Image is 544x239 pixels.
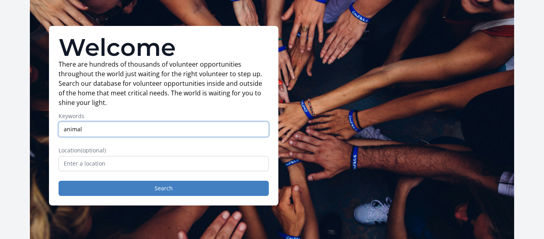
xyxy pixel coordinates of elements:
span: (optional) [81,146,106,154]
label: Location [59,146,269,154]
p: There are hundreds of thousands of volunteer opportunities throughout the world just waiting for ... [59,59,269,107]
label: Keywords [59,112,269,120]
input: Enter a location [59,156,269,171]
button: Search [59,181,269,196]
h1: Welcome [59,36,269,59]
